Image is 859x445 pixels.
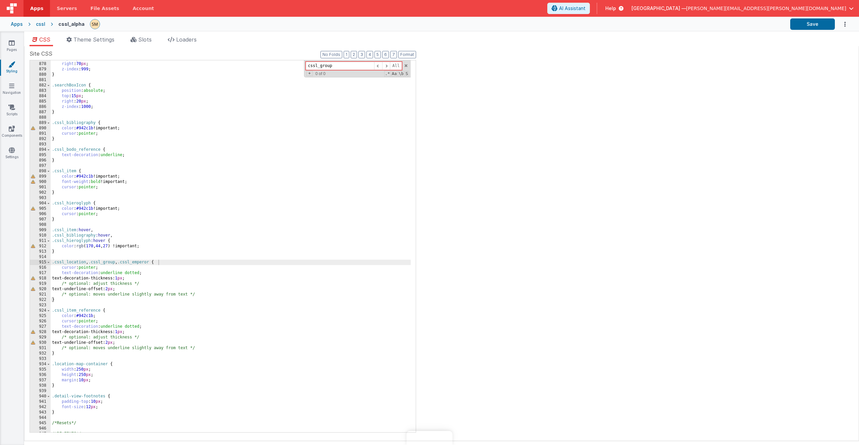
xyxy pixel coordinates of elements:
div: 900 [30,179,51,185]
span: Servers [57,5,77,12]
div: Apps [11,21,23,27]
span: Slots [138,36,152,43]
div: 896 [30,158,51,163]
div: 937 [30,378,51,383]
div: 886 [30,104,51,110]
div: 945 [30,421,51,426]
span: RegExp Search [384,71,390,77]
div: 914 [30,254,51,260]
div: 897 [30,163,51,169]
div: 915 [30,260,51,265]
span: Alt-Enter [390,62,402,70]
iframe: Marker.io feedback button [407,431,453,445]
span: Whole Word Search [398,71,404,77]
div: 910 [30,233,51,238]
div: 919 [30,281,51,287]
div: 930 [30,340,51,345]
div: 932 [30,351,51,356]
button: No Folds [320,51,342,58]
span: Toggel Replace mode [306,71,313,76]
div: 916 [30,265,51,270]
span: CaseSensitive Search [391,71,397,77]
div: 879 [30,67,51,72]
button: Format [398,51,416,58]
div: 924 [30,308,51,313]
div: 929 [30,335,51,340]
div: 885 [30,99,51,104]
button: [GEOGRAPHIC_DATA] — [PERSON_NAME][EMAIL_ADDRESS][PERSON_NAME][DOMAIN_NAME] [631,5,854,12]
div: 889 [30,120,51,126]
div: 912 [30,244,51,249]
span: CSS [39,36,50,43]
div: 913 [30,249,51,254]
div: 918 [30,276,51,281]
div: 905 [30,206,51,211]
div: 946 [30,426,51,431]
div: 911 [30,238,51,244]
div: 904 [30,201,51,206]
span: [PERSON_NAME][EMAIL_ADDRESS][PERSON_NAME][DOMAIN_NAME] [686,5,846,12]
div: 898 [30,169,51,174]
button: Save [790,18,835,30]
div: 883 [30,88,51,93]
div: 925 [30,313,51,319]
div: 926 [30,319,51,324]
div: 881 [30,77,51,83]
div: 906 [30,211,51,217]
button: 2 [351,51,357,58]
div: 935 [30,367,51,372]
div: 923 [30,303,51,308]
input: Search for [306,62,374,70]
div: 908 [30,222,51,228]
div: 933 [30,356,51,362]
div: cssl [36,21,45,27]
button: 5 [374,51,381,58]
div: cssl_alpha [58,21,85,27]
div: 895 [30,152,51,158]
div: 887 [30,110,51,115]
div: 893 [30,142,51,147]
div: 934 [30,362,51,367]
span: Help [605,5,616,12]
span: Site CSS [30,50,52,58]
div: 880 [30,72,51,77]
div: 899 [30,174,51,179]
div: 922 [30,297,51,303]
div: 947 [30,431,51,437]
div: 902 [30,190,51,195]
span: AI Assistant [559,5,586,12]
div: 944 [30,415,51,421]
div: 921 [30,292,51,297]
span: Theme Settings [73,36,114,43]
span: Search In Selection [405,71,409,77]
div: 909 [30,228,51,233]
div: 920 [30,287,51,292]
div: 943 [30,410,51,415]
button: 6 [382,51,389,58]
span: Apps [30,5,43,12]
div: 936 [30,372,51,378]
span: File Assets [91,5,119,12]
span: Loaders [176,36,197,43]
button: 1 [344,51,349,58]
div: 931 [30,345,51,351]
span: [GEOGRAPHIC_DATA] — [631,5,686,12]
div: 891 [30,131,51,136]
div: 940 [30,394,51,399]
div: 890 [30,126,51,131]
div: 938 [30,383,51,388]
img: e9616e60dfe10b317d64a5e98ec8e357 [90,19,100,29]
div: 884 [30,93,51,99]
div: 907 [30,217,51,222]
div: 939 [30,388,51,394]
button: Options [835,17,848,31]
button: AI Assistant [547,3,590,14]
button: 7 [390,51,397,58]
div: 888 [30,115,51,120]
div: 892 [30,136,51,142]
div: 927 [30,324,51,329]
div: 882 [30,83,51,88]
div: 917 [30,270,51,276]
span: 0 of 0 [313,71,328,76]
div: 928 [30,329,51,335]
